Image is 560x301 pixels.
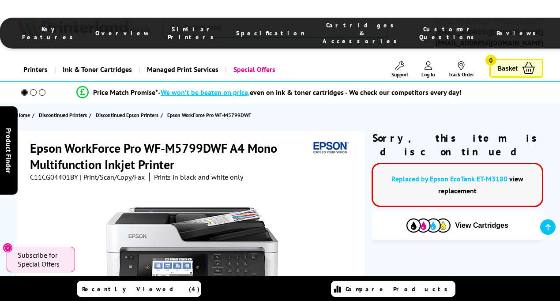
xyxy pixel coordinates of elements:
span: Overview [95,29,150,37]
a: Support [391,61,408,78]
a: Discontinued Epson Printers [96,110,161,120]
i: Prints in black and white only [154,173,243,181]
h1: Epson WorkForce Pro WF-M5799DWF A4 Mono Multifunction Inkjet Printer [30,140,310,173]
span: Basket [497,62,518,74]
span: Reviews [496,29,541,37]
span: Discontinued Epson Printers [96,110,158,120]
span: 0 [485,55,496,66]
span: Log In [421,71,435,78]
li: modal_Promise [4,85,534,100]
span: Cartridges & Accessories [323,21,402,45]
img: Cartridges [406,218,451,232]
span: Home [17,110,30,120]
a: Replaced by Epson EcoTank ET-M3180 [391,174,507,183]
span: Price Match Promise* [93,88,158,97]
a: Printers [17,58,54,81]
a: Special Offers [225,58,282,81]
span: Ink & Toner Cartridges [63,58,132,81]
span: Epson WorkForce Pro WF-M5799DWF [167,110,251,120]
div: - even on ink & toner cartridges - We check our competitors every day! [158,88,462,97]
span: Recently Viewed (4) [82,285,200,293]
span: Specification [236,29,305,37]
span: Product Finder [4,128,13,173]
a: Discontinued Printers [39,110,89,120]
span: Discontinued Printers [39,110,87,120]
button: Close [3,243,13,253]
span: Compare Products [346,285,452,293]
span: View Cartridges [455,222,508,230]
span: C11CG04401BY [30,173,78,181]
button: View Cartridges [378,218,537,233]
span: We won’t be beaten on price, [161,88,250,97]
a: Basket 0 [489,59,543,78]
a: Managed Print Services [139,58,225,81]
img: Epson [310,140,350,156]
span: Key Features [22,25,78,41]
a: Recently Viewed (4) [77,281,201,297]
span: Subscribe for Special Offers [18,251,66,268]
span: Customer Questions [419,25,479,41]
a: Epson WorkForce Pro WF-M5799DWF [167,110,253,120]
span: Similar Printers [168,25,218,41]
div: Sorry, this item is discontinued [372,131,543,158]
a: Compare Products [331,281,455,297]
a: Log In [421,61,435,78]
span: | Print/Scan/Copy/Fax [80,173,145,181]
a: Ink & Toner Cartridges [54,58,139,81]
span: Support [391,71,408,78]
a: Home [17,110,32,120]
a: Track Order [448,61,474,78]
